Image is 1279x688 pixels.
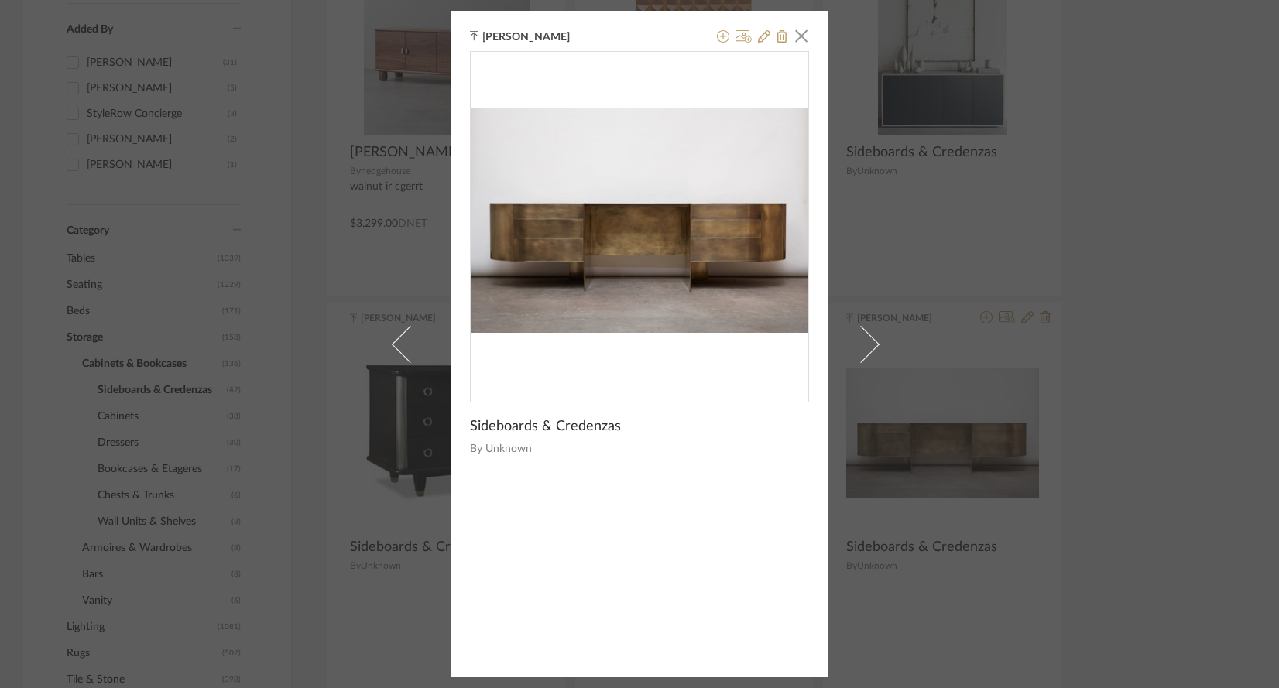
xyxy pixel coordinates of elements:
img: a60113f8-41f6-4c06-afc2-c7bf645ed87e_436x436.jpg [471,108,808,334]
div: 0 [471,52,808,389]
span: Sideboards & Credenzas [470,418,621,435]
span: By [470,441,482,457]
span: [PERSON_NAME] [482,30,594,44]
span: Unknown [485,441,810,457]
button: Close [786,20,817,51]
